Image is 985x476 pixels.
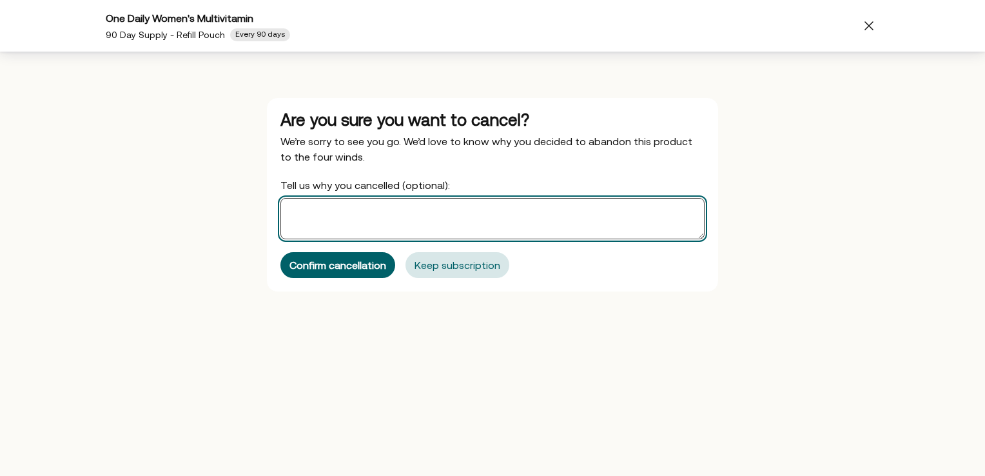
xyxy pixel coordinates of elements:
[414,260,500,270] div: Keep subscription
[235,30,285,40] span: Every 90 days
[289,260,386,270] div: Confirm cancellation
[280,179,450,191] span: Tell us why you cancelled (optional):
[106,12,253,24] span: One Daily Women's Multivitamin
[280,252,395,278] button: Confirm cancellation
[106,30,225,40] span: 90 Day Supply - Refill Pouch
[280,135,692,163] span: We’re sorry to see you go. We’d love to know why you decided to abandon this product to the four ...
[280,112,705,128] div: Are you sure you want to cancel?
[405,252,509,278] button: Keep subscription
